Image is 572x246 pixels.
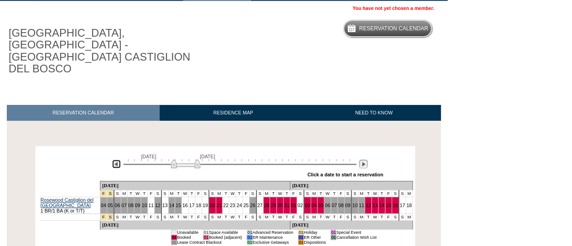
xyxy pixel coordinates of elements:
[359,203,364,208] a: 11
[353,5,434,11] span: You have not yet chosen a member.
[141,190,148,197] td: T
[243,197,250,213] td: 25
[175,190,182,197] td: T
[284,213,290,220] td: T
[331,190,338,197] td: T
[101,203,106,208] a: 04
[252,240,293,245] td: Exclusive Getaways
[41,197,94,208] a: Rosewood Castiglion del [GEOGRAPHIC_DATA]
[317,190,324,197] td: T
[359,160,368,168] img: Next
[284,190,290,197] td: T
[161,213,168,220] td: S
[338,213,345,220] td: F
[290,190,297,197] td: F
[247,240,252,245] td: 01
[331,230,336,235] td: 01
[128,203,133,208] a: 08
[298,240,303,245] td: 01
[100,190,107,197] td: Independence Day
[297,213,303,220] td: S
[216,213,222,220] td: M
[236,197,243,213] td: 24
[277,213,284,220] td: W
[247,230,252,235] td: 01
[135,203,140,208] a: 09
[182,197,189,213] td: 16
[243,190,250,197] td: F
[122,203,127,208] a: 07
[324,213,331,220] td: W
[352,203,358,208] a: 10
[100,181,290,190] td: [DATE]
[100,213,107,220] td: Independence Day
[304,230,326,235] td: Holiday
[182,190,189,197] td: W
[331,203,337,208] a: 07
[325,203,330,208] a: 06
[358,213,365,220] td: M
[318,203,323,208] a: 05
[141,213,148,220] td: T
[338,190,345,197] td: F
[112,160,121,168] img: Previous
[209,230,242,235] td: Space Available
[236,190,243,197] td: T
[379,203,384,208] a: 14
[236,213,243,220] td: T
[249,190,256,197] td: S
[229,197,236,213] td: 23
[290,181,412,190] td: [DATE]
[312,203,317,208] a: 04
[385,190,392,197] td: F
[359,26,428,32] h5: Reservation Calendar
[256,197,263,213] td: 27
[406,197,412,213] td: 18
[229,213,236,220] td: W
[307,172,383,177] div: Click a date to start a reservation
[365,190,372,197] td: T
[399,190,406,197] td: S
[202,190,208,197] td: S
[406,190,412,197] td: M
[324,190,331,197] td: W
[298,230,303,235] td: 01
[336,230,376,235] td: Special Event
[168,190,175,197] td: M
[171,235,177,240] td: 01
[250,203,255,208] a: 26
[392,190,398,197] td: S
[160,105,307,121] a: RESIDENCE MAP
[195,197,202,213] td: 18
[304,213,311,220] td: S
[311,190,317,197] td: M
[297,197,303,213] td: 02
[304,190,311,197] td: S
[128,213,134,220] td: T
[378,190,385,197] td: T
[210,203,215,208] a: 20
[177,240,242,245] td: Lease Contract Blackout
[222,197,229,213] td: 22
[344,190,351,197] td: S
[270,213,277,220] td: T
[305,203,310,208] a: 03
[284,203,289,208] a: 31
[304,235,326,240] td: ER Other
[297,190,303,197] td: S
[291,203,296,208] a: 01
[351,190,358,197] td: S
[270,203,276,208] a: 29
[40,197,100,213] td: 1 BR/1 BA (K or T/T)
[311,213,317,220] td: M
[331,235,336,240] td: 01
[385,213,392,220] td: F
[345,203,350,208] a: 09
[304,240,326,245] td: Dispositions
[147,190,154,197] td: F
[331,213,338,220] td: T
[222,190,229,197] td: T
[114,190,121,197] td: S
[372,190,378,197] td: W
[263,190,270,197] td: M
